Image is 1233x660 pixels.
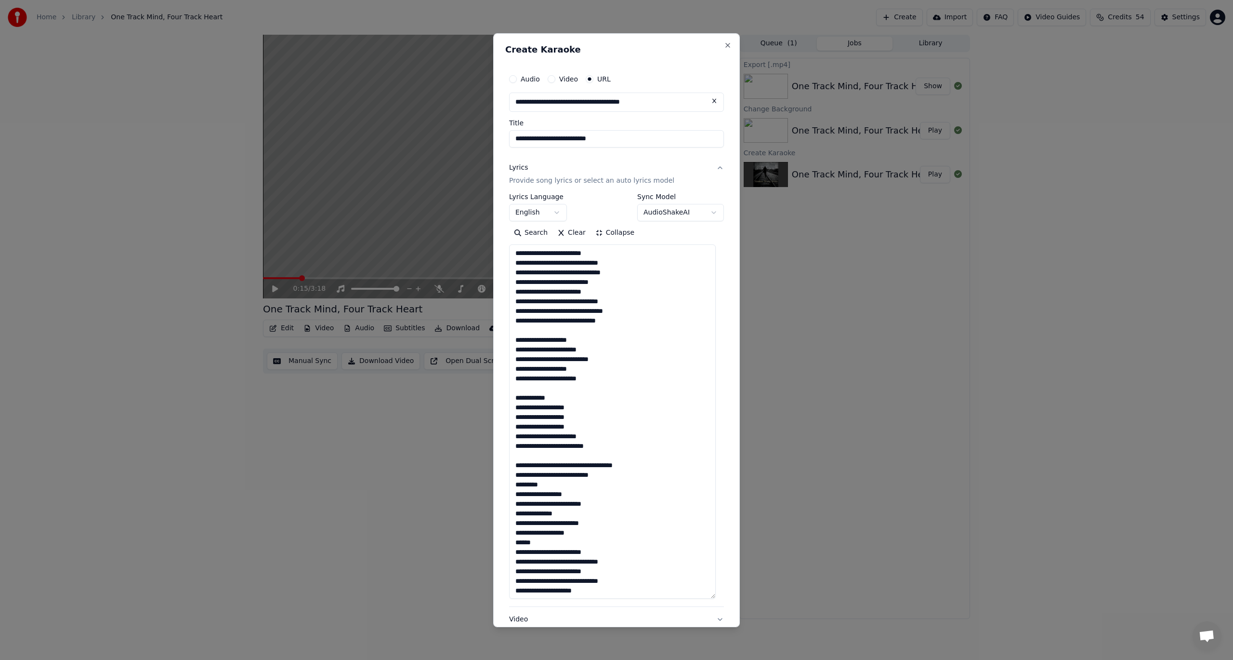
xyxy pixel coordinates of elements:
[509,607,724,646] button: VideoCustomize Karaoke Video: Use Image, Video, or Color
[559,75,578,82] label: Video
[509,162,528,172] div: Lyrics
[509,155,724,193] button: LyricsProvide song lyrics or select an auto lyrics model
[509,225,552,241] button: Search
[509,119,724,126] label: Title
[552,225,590,241] button: Clear
[597,75,611,82] label: URL
[509,193,724,606] div: LyricsProvide song lyrics or select an auto lyrics model
[521,75,540,82] label: Audio
[509,615,689,638] div: Video
[509,176,674,186] p: Provide song lyrics or select an auto lyrics model
[590,225,640,241] button: Collapse
[505,45,728,54] h2: Create Karaoke
[509,193,567,200] label: Lyrics Language
[637,193,724,200] label: Sync Model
